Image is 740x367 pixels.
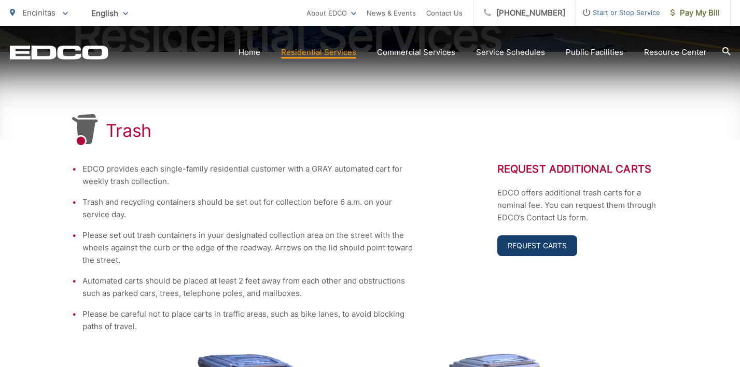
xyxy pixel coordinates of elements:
a: Residential Services [281,46,356,59]
li: Please set out trash containers in your designated collection area on the street with the wheels ... [82,229,414,266]
li: Automated carts should be placed at least 2 feet away from each other and obstructions such as pa... [82,275,414,300]
h1: Trash [106,120,152,141]
a: About EDCO [306,7,356,19]
li: EDCO provides each single-family residential customer with a GRAY automated cart for weekly trash... [82,163,414,188]
a: Commercial Services [377,46,455,59]
a: Request Carts [497,235,577,256]
li: Please be careful not to place carts in traffic areas, such as bike lanes, to avoid blocking path... [82,308,414,333]
a: Public Facilities [566,46,623,59]
li: Trash and recycling containers should be set out for collection before 6 a.m. on your service day. [82,196,414,221]
a: Home [239,46,260,59]
p: EDCO offers additional trash carts for a nominal fee. You can request them through EDCO’s Contact... [497,187,668,224]
a: Service Schedules [476,46,545,59]
span: Encinitas [22,8,55,18]
a: Resource Center [644,46,707,59]
h2: Request Additional Carts [497,163,668,175]
a: Contact Us [426,7,463,19]
span: Pay My Bill [671,7,720,19]
a: EDCD logo. Return to the homepage. [10,45,108,60]
span: English [83,4,136,22]
a: News & Events [367,7,416,19]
